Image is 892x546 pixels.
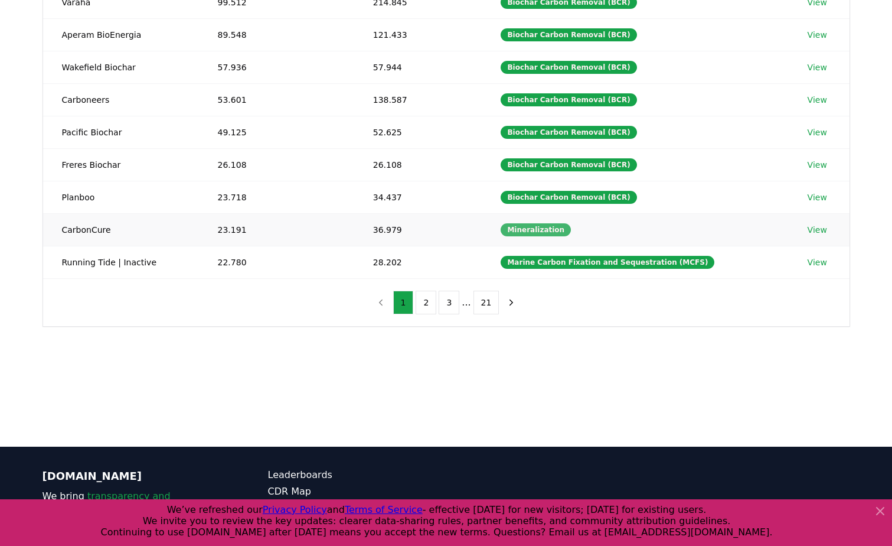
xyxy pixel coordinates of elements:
[808,126,827,138] a: View
[43,468,221,485] p: [DOMAIN_NAME]
[354,181,482,213] td: 34.437
[808,29,827,41] a: View
[43,489,221,532] p: We bring to the durable carbon removal market
[43,490,171,516] span: transparency and accountability
[473,291,499,314] button: 21
[808,159,827,171] a: View
[808,191,827,203] a: View
[43,246,199,278] td: Running Tide | Inactive
[199,51,354,83] td: 57.936
[808,224,827,236] a: View
[439,291,459,314] button: 3
[199,181,354,213] td: 23.718
[199,213,354,246] td: 23.191
[43,213,199,246] td: CarbonCure
[43,181,199,213] td: Planboo
[43,18,199,51] td: Aperam BioEnergia
[268,468,446,482] a: Leaderboards
[43,83,199,116] td: Carboneers
[501,291,521,314] button: next page
[501,191,636,204] div: Biochar Carbon Removal (BCR)
[268,485,446,499] a: CDR Map
[354,246,482,278] td: 28.202
[199,18,354,51] td: 89.548
[501,223,571,236] div: Mineralization
[354,116,482,148] td: 52.625
[354,51,482,83] td: 57.944
[43,116,199,148] td: Pacific Biochar
[501,256,714,269] div: Marine Carbon Fixation and Sequestration (MCFS)
[354,83,482,116] td: 138.587
[43,51,199,83] td: Wakefield Biochar
[501,28,636,41] div: Biochar Carbon Removal (BCR)
[199,116,354,148] td: 49.125
[808,94,827,106] a: View
[199,83,354,116] td: 53.601
[416,291,436,314] button: 2
[808,61,827,73] a: View
[501,126,636,139] div: Biochar Carbon Removal (BCR)
[501,158,636,171] div: Biochar Carbon Removal (BCR)
[354,18,482,51] td: 121.433
[199,246,354,278] td: 22.780
[501,93,636,106] div: Biochar Carbon Removal (BCR)
[393,291,414,314] button: 1
[501,61,636,74] div: Biochar Carbon Removal (BCR)
[354,213,482,246] td: 36.979
[462,295,470,310] li: ...
[199,148,354,181] td: 26.108
[808,256,827,268] a: View
[43,148,199,181] td: Freres Biochar
[354,148,482,181] td: 26.108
